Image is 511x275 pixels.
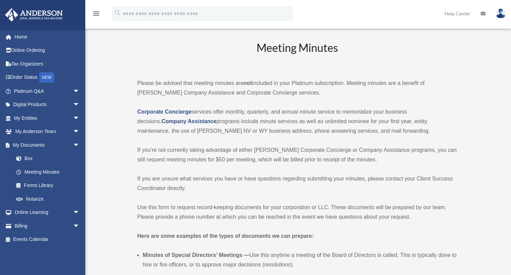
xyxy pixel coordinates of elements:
em: resolutions [264,262,291,267]
a: Platinum Q&Aarrow_drop_down [5,84,90,98]
span: arrow_drop_down [73,219,87,233]
p: Use this form to request record-keeping documents for your corporation or LLC. These documents wi... [137,203,457,222]
a: My Entitiesarrow_drop_down [5,111,90,125]
a: Online Learningarrow_drop_down [5,206,90,219]
a: Forms Library [10,179,90,192]
div: NEW [39,72,54,83]
a: menu [92,12,100,18]
p: services offer monthly, quarterly, and annual minute service to memorialize your business decisio... [137,107,457,136]
strong: Here are some examples of the types of documents we can prepare: [137,233,314,239]
img: Anderson Advisors Platinum Portal [3,8,65,21]
p: If you’re not currently taking advantage of either [PERSON_NAME] Corporate Concierge or Company A... [137,145,457,164]
i: menu [92,10,100,18]
strong: not [244,80,252,86]
a: Meeting Minutes [10,165,87,179]
img: User Pic [496,9,506,18]
a: Digital Productsarrow_drop_down [5,98,90,112]
a: Tax Organizers [5,57,90,71]
p: Please be advised that meeting minutes are included in your Platinum subscription. Meeting minute... [137,78,457,98]
li: Use this anytime a meeting of the Board of Directors is called. This is typically done to hire or... [143,250,457,270]
a: Corporate Concierge [137,109,191,115]
i: search [114,9,121,17]
span: arrow_drop_down [73,98,87,112]
a: Events Calendar [5,233,90,246]
span: arrow_drop_down [73,84,87,98]
a: Order StatusNEW [5,71,90,85]
a: Notarize [10,192,90,206]
b: Minutes of Special Directors’ Meetings — [143,252,249,258]
span: arrow_drop_down [73,125,87,139]
a: Company Assistance [161,118,216,124]
a: My Documentsarrow_drop_down [5,138,90,152]
h2: Meeting Minutes [137,40,457,69]
p: If you are unsure what services you have or have questions regarding submitting your minutes, ple... [137,174,457,193]
a: Online Ordering [5,44,90,57]
span: arrow_drop_down [73,138,87,152]
span: arrow_drop_down [73,111,87,125]
a: My Anderson Teamarrow_drop_down [5,125,90,139]
a: Home [5,30,90,44]
a: Box [10,152,90,165]
span: arrow_drop_down [73,206,87,220]
a: Billingarrow_drop_down [5,219,90,233]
